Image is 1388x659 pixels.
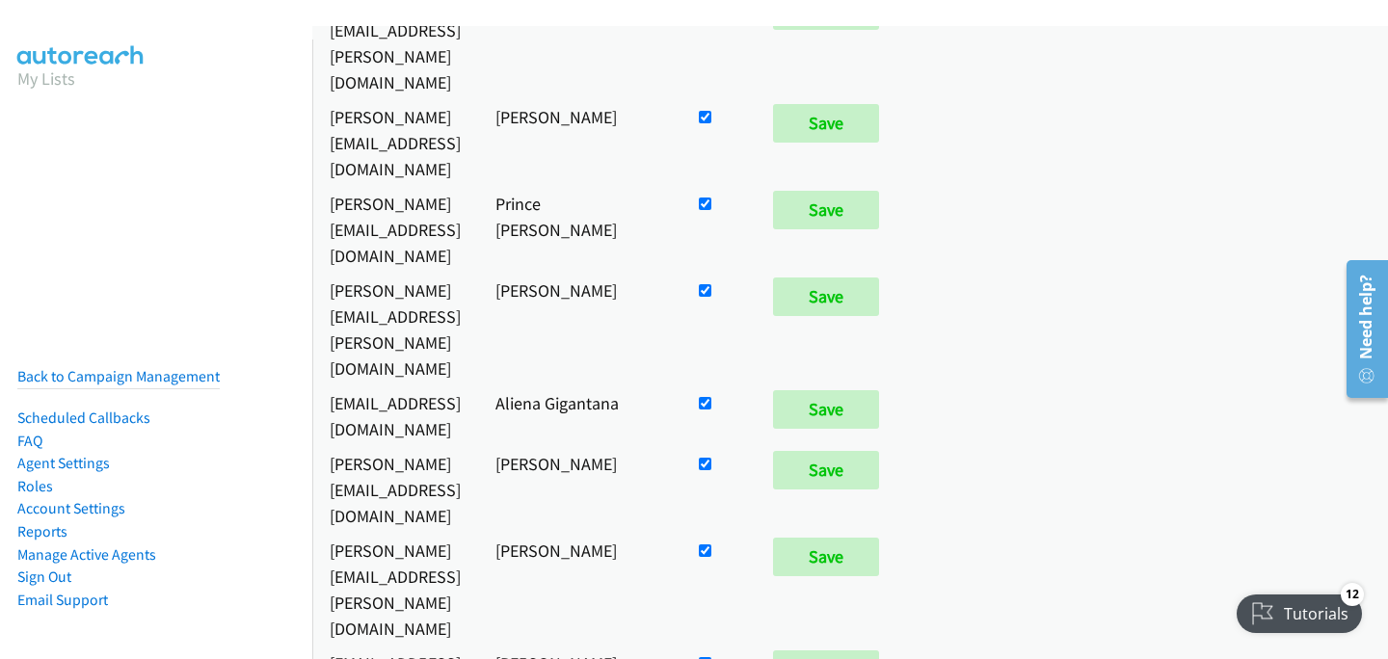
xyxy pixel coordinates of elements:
[773,277,879,316] input: Save
[312,186,478,273] td: [PERSON_NAME][EMAIL_ADDRESS][DOMAIN_NAME]
[773,451,879,489] input: Save
[17,477,53,495] a: Roles
[1333,252,1388,406] iframe: Resource Center
[1225,575,1374,645] iframe: Checklist
[17,367,220,385] a: Back to Campaign Management
[773,390,879,429] input: Save
[312,446,478,533] td: [PERSON_NAME][EMAIL_ADDRESS][DOMAIN_NAME]
[312,99,478,186] td: [PERSON_NAME][EMAIL_ADDRESS][DOMAIN_NAME]
[17,567,71,586] a: Sign Out
[17,67,75,90] a: My Lists
[312,273,478,385] td: [PERSON_NAME][EMAIL_ADDRESS][PERSON_NAME][DOMAIN_NAME]
[478,273,678,385] td: [PERSON_NAME]
[478,186,678,273] td: Prince [PERSON_NAME]
[17,409,150,427] a: Scheduled Callbacks
[478,385,678,446] td: Aliena Gigantana
[773,538,879,576] input: Save
[17,591,108,609] a: Email Support
[312,533,478,646] td: [PERSON_NAME][EMAIL_ADDRESS][PERSON_NAME][DOMAIN_NAME]
[478,99,678,186] td: [PERSON_NAME]
[17,432,42,450] a: FAQ
[17,454,110,472] a: Agent Settings
[773,191,879,229] input: Save
[17,499,125,517] a: Account Settings
[17,522,67,540] a: Reports
[478,446,678,533] td: [PERSON_NAME]
[773,104,879,143] input: Save
[478,533,678,646] td: [PERSON_NAME]
[312,385,478,446] td: [EMAIL_ADDRESS][DOMAIN_NAME]
[17,545,156,564] a: Manage Active Agents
